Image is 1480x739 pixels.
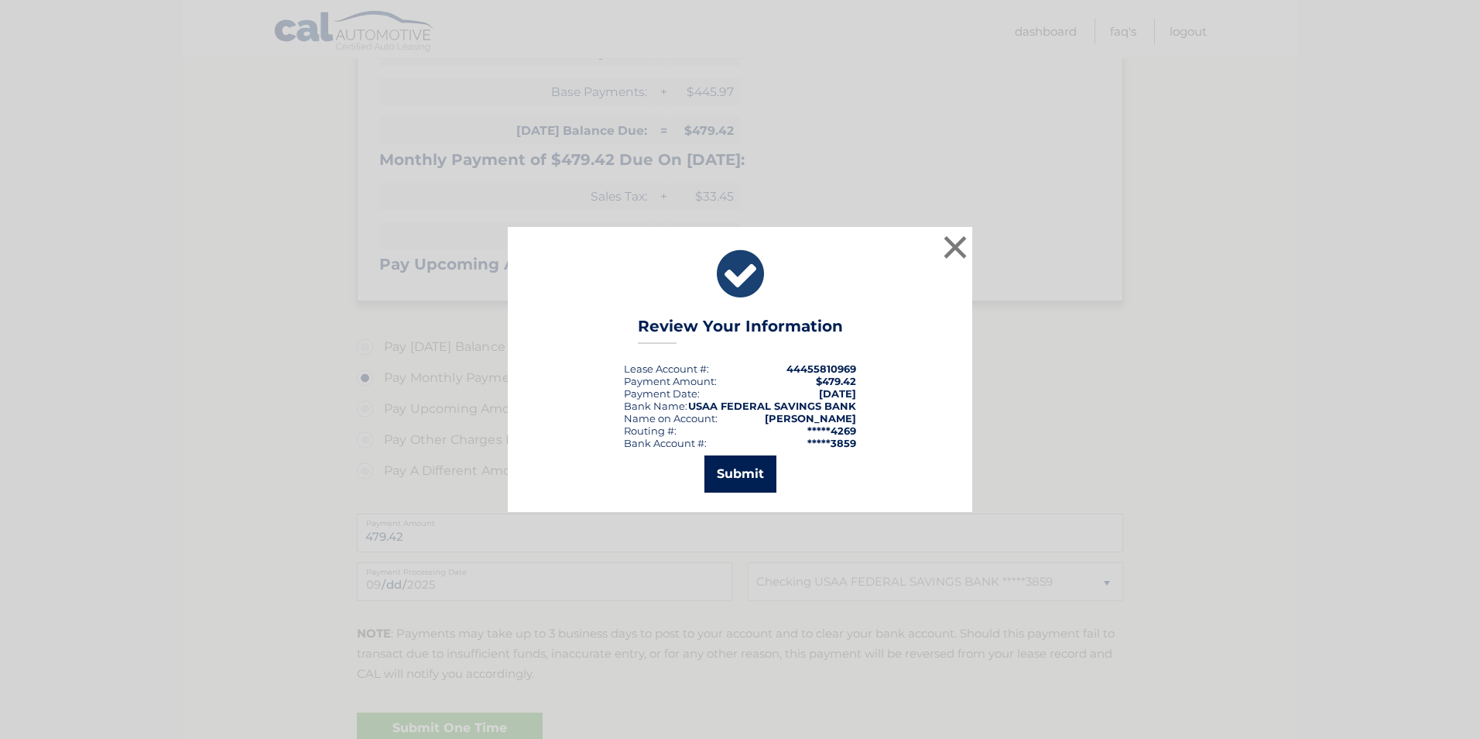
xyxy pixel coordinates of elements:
[688,400,856,412] strong: USAA FEDERAL SAVINGS BANK
[786,363,856,375] strong: 44455810969
[624,387,700,400] div: :
[624,375,717,387] div: Payment Amount:
[624,363,709,375] div: Lease Account #:
[624,412,718,424] div: Name on Account:
[624,437,707,449] div: Bank Account #:
[819,387,856,400] span: [DATE]
[816,375,856,387] span: $479.42
[704,455,776,493] button: Submit
[638,317,843,344] h3: Review Your Information
[624,424,677,437] div: Routing #:
[765,412,856,424] strong: [PERSON_NAME]
[940,232,971,263] button: ×
[624,400,687,412] div: Bank Name:
[624,387,697,400] span: Payment Date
